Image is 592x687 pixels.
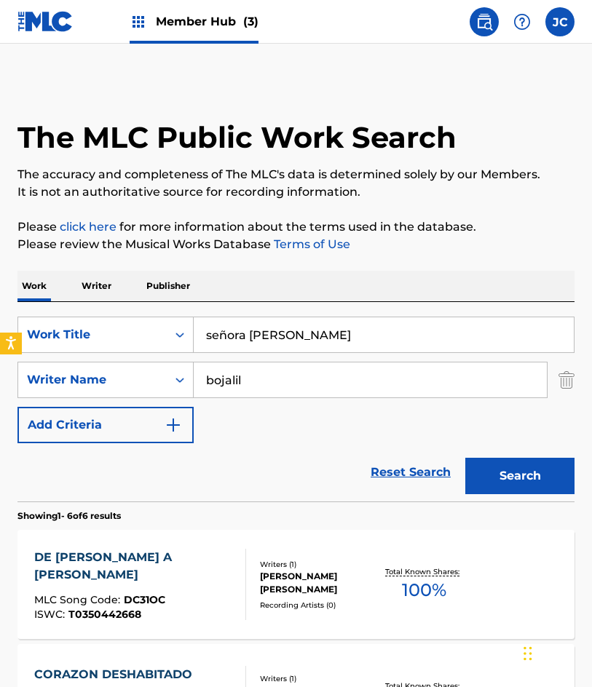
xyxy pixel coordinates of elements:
[519,617,592,687] div: Widget de chat
[551,456,592,573] iframe: Resource Center
[465,458,575,494] button: Search
[17,509,121,523] p: Showing 1 - 6 of 6 results
[142,271,194,301] p: Publisher
[385,566,463,577] p: Total Known Shares:
[545,7,575,36] div: User Menu
[34,593,124,606] span: MLC Song Code :
[519,617,592,687] iframe: Chat Widget
[260,673,379,684] div: Writers ( 1 )
[156,13,258,30] span: Member Hub
[60,220,117,234] a: click here
[513,13,531,31] img: help
[17,218,575,236] p: Please for more information about the terms used in the database.
[17,11,74,32] img: MLC Logo
[17,530,575,639] a: DE [PERSON_NAME] A [PERSON_NAME]MLC Song Code:DC31OCISWC:T0350442668Writers (1)[PERSON_NAME] [PER...
[470,7,499,36] a: Public Search
[17,183,575,201] p: It is not an authoritative source for recording information.
[524,632,532,675] div: Arrastrar
[124,593,165,606] span: DC31OC
[34,666,200,683] div: CORAZON DESHABITADO
[363,456,458,488] a: Reset Search
[17,271,51,301] p: Work
[17,317,575,501] form: Search Form
[165,416,182,434] img: 9d2ae6d4665cec9f34b9.svg
[27,326,158,343] div: Work Title
[130,13,147,31] img: Top Rightsholders
[402,577,446,603] span: 100 %
[27,371,158,389] div: Writer Name
[77,271,116,301] p: Writer
[17,119,457,156] h1: The MLC Public Work Search
[17,166,575,183] p: The accuracy and completeness of The MLC's data is determined solely by our Members.
[260,600,379,611] div: Recording Artists ( 0 )
[34,608,68,621] span: ISWC :
[508,7,537,36] div: Help
[34,549,234,584] div: DE [PERSON_NAME] A [PERSON_NAME]
[260,559,379,570] div: Writers ( 1 )
[17,236,575,253] p: Please review the Musical Works Database
[260,570,379,596] div: [PERSON_NAME] [PERSON_NAME]
[559,362,575,398] img: Delete Criterion
[243,15,258,28] span: (3)
[271,237,350,251] a: Terms of Use
[68,608,141,621] span: T0350442668
[17,407,194,443] button: Add Criteria
[475,13,493,31] img: search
